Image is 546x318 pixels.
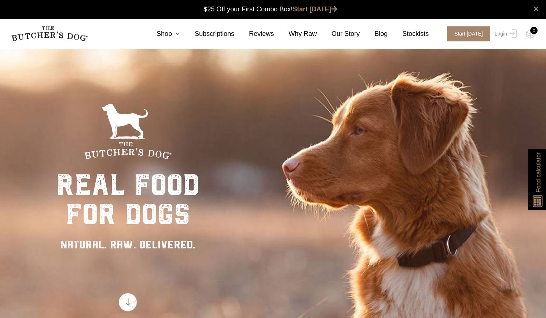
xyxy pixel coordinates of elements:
[142,29,180,39] a: Shop
[360,29,388,39] a: Blog
[530,27,538,34] div: 0
[493,26,517,41] a: Login
[534,4,539,13] a: close
[274,29,317,39] a: Why Raw
[56,236,199,253] div: NATURAL. RAW. DELIVERED.
[534,152,543,192] span: Food calculator
[388,29,429,39] a: Stockists
[180,29,234,39] a: Subscriptions
[317,29,360,39] a: Our Story
[234,29,274,39] a: Reviews
[526,29,535,39] img: TBD_Cart-Empty.png
[56,170,199,229] div: real food for dogs
[440,26,493,41] a: Start [DATE]
[447,26,490,41] span: Start [DATE]
[293,5,337,13] a: Start [DATE]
